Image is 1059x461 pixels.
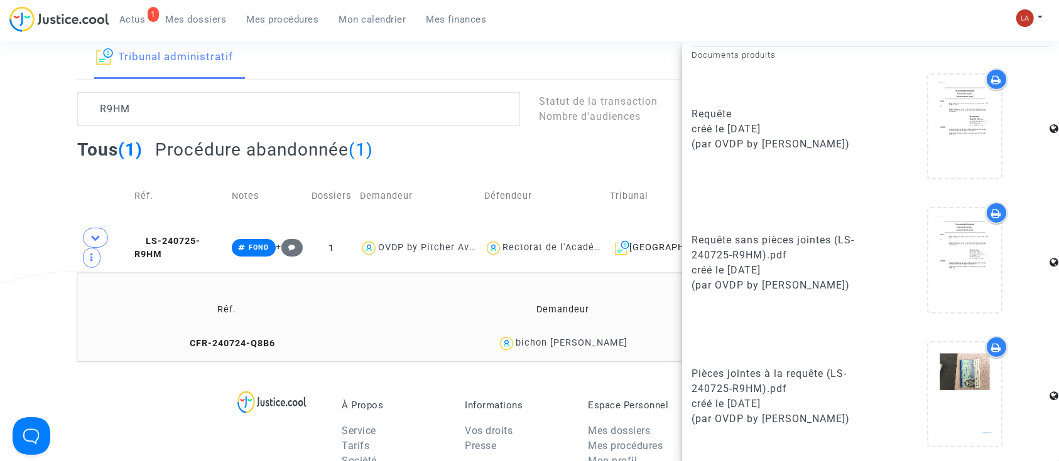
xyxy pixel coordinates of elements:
a: Mes dossiers [156,10,237,29]
div: Requête [692,107,861,122]
div: Rectorat de l'Académie de Nantes [502,242,662,253]
span: (1) [118,139,143,160]
img: icon-archive.svg [96,48,113,65]
small: Documents produits [692,50,776,60]
div: créé le [DATE] [692,396,861,411]
td: Tribunal [606,169,728,223]
a: Mes procédures [588,440,663,452]
iframe: Help Scout Beacon - Open [13,417,50,455]
a: Tribunal administratif [96,36,233,79]
a: Mes finances [416,10,497,29]
div: bichon [PERSON_NAME] [516,337,627,348]
a: Tarifs [342,440,369,452]
div: (par OVDP by [PERSON_NAME]) [692,278,861,293]
h2: Procédure abandonnée [155,139,373,161]
div: (par OVDP by [PERSON_NAME]) [692,411,861,427]
div: (par OVDP by [PERSON_NAME]) [692,137,861,152]
p: Informations [465,400,569,411]
img: 3f9b7d9779f7b0ffc2b90d026f0682a9 [1016,9,1034,27]
td: Réf. [130,169,227,223]
a: Presse [465,440,496,452]
td: Dossiers [307,169,356,223]
img: icon-archive.svg [615,240,629,255]
a: Service [342,425,376,437]
span: Mes procédures [247,14,319,25]
td: Demandeur [372,289,753,330]
td: Notes [227,169,307,223]
a: Mes dossiers [588,425,650,437]
span: Mes dossiers [166,14,227,25]
a: Mon calendrier [329,10,416,29]
td: 1 [307,223,356,272]
span: Actus [119,14,146,25]
span: + [276,241,303,252]
a: Mes procédures [237,10,329,29]
div: Requête sans pièces jointes (LS-240725-R9HM).pdf [692,233,861,263]
div: créé le [DATE] [692,263,861,278]
img: jc-logo.svg [9,6,109,32]
p: À Propos [342,400,446,411]
img: icon-user.svg [360,239,378,257]
div: [GEOGRAPHIC_DATA] [610,240,724,255]
a: 1Actus [109,10,156,29]
span: FOND [249,243,269,252]
td: Demandeur [356,169,481,223]
div: créé le [DATE] [692,122,861,137]
img: icon-user.svg [497,334,516,352]
div: 1 [148,7,159,22]
div: OVDP by Pitcher Avocat [378,242,490,253]
span: Nombre d'audiences [539,110,641,122]
p: Espace Personnel [588,400,692,411]
a: Vos droits [465,425,513,437]
span: CFR-240724-Q8B6 [178,338,275,349]
img: icon-user.svg [484,239,502,257]
span: Mon calendrier [339,14,406,25]
td: Défendeur [480,169,606,223]
h2: Tous [77,139,143,161]
div: Pièces jointes à la requête (LS-240725-R9HM).pdf [692,366,861,396]
span: Statut de la transaction [539,95,658,107]
span: Mes finances [426,14,487,25]
span: LS-240725-R9HM [134,236,200,260]
td: Réf. [82,289,372,330]
img: logo-lg.svg [237,391,307,413]
span: (1) [349,139,373,160]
